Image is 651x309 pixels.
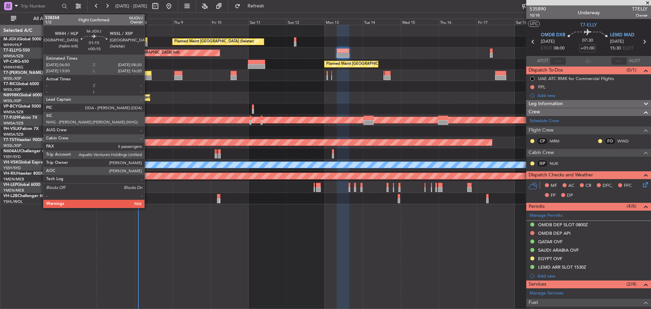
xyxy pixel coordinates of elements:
a: NUK [550,160,565,167]
span: 15:30 [610,45,621,52]
a: VH-L2BChallenger 604 [3,194,47,198]
span: Cabin Crew [529,149,554,157]
span: Refresh [242,4,270,8]
div: Add new [537,93,648,98]
span: T7-ELLY [3,49,18,53]
a: YSSY/SYD [3,154,21,159]
div: FPL [538,84,546,90]
div: Sat 18 [515,19,553,25]
span: LEMD MAD [610,32,634,39]
span: Flight Crew [529,127,554,134]
span: OMDB DXB [541,32,565,39]
span: 10/18 [530,13,546,18]
a: T7-TSTHawker 900XP [3,138,45,142]
a: T7-ELLYG-550 [3,49,30,53]
a: WSSL/XSP [3,87,21,92]
span: 07:30 [582,37,593,44]
span: T7-TST [3,138,17,142]
div: UAE ATC RMK for Commercial Flights [538,76,614,81]
div: EGYPT OVF [538,256,562,262]
a: WMSA/SZB [3,110,23,115]
span: [DATE] - [DATE] [115,3,147,9]
span: VH-RIU [3,172,17,176]
span: 08:00 [554,45,565,52]
a: WIHH/HLP [3,42,22,47]
a: WMSA/SZB [3,121,23,126]
div: Fri 10 [211,19,249,25]
a: M-JGVJGlobal 5000 [3,37,41,41]
div: Add new [537,273,648,279]
a: N8998KGlobal 6000 [3,93,42,97]
span: All Aircraft [18,16,72,21]
span: [DATE] [610,38,624,45]
span: N604AU [3,149,20,153]
div: Tue 7 [97,19,135,25]
div: Mon 13 [324,19,362,25]
span: MF [551,182,557,189]
span: T7-RIC [3,82,16,86]
div: Wed 15 [401,19,439,25]
input: --:-- [550,57,566,65]
span: Crew [529,108,540,116]
span: Owner [632,13,648,18]
div: OMDB DEP SLOT 0800Z [538,222,588,228]
span: AC [568,182,574,189]
span: FFC [624,182,632,189]
span: Fuel [529,299,538,307]
div: Sun 12 [287,19,324,25]
span: Dispatch Checks and Weather [529,171,593,179]
span: N8998K [3,93,19,97]
a: T7-[PERSON_NAME]Global 7500 [3,71,66,75]
a: WWD [617,138,633,144]
div: CP [537,137,548,145]
a: Manage Services [530,290,564,297]
span: VP-CJR [3,60,17,64]
a: T7-RICGlobal 6000 [3,82,39,86]
div: Underway [578,9,600,16]
span: [DATE] [541,38,555,45]
input: Trip Number [21,1,60,11]
span: M-JGVJ [3,37,18,41]
span: (0/1) [627,66,636,74]
div: Planned Maint [GEOGRAPHIC_DATA] (Seletar) [174,37,254,47]
span: Dispatch To-Dos [529,66,563,74]
div: Fri 17 [477,19,515,25]
div: OMDB DEP API [538,230,571,236]
a: WSSL/XSP [3,98,21,103]
div: MEL [135,160,142,170]
a: Manage Permits [530,212,563,219]
a: WMSA/SZB [3,132,23,137]
a: VH-RIUHawker 800XP [3,172,45,176]
span: Leg Information [529,100,563,108]
button: All Aircraft [7,13,74,24]
span: 535890 [530,5,546,13]
div: [DATE] [82,14,94,19]
span: T7-ELLY [580,21,597,28]
span: VP-BCY [3,104,18,109]
span: CR [586,182,591,189]
div: Planned Maint [GEOGRAPHIC_DATA] (Seletar) [136,93,216,103]
span: (4/6) [627,202,636,210]
a: VP-BCYGlobal 5000 [3,104,41,109]
a: YMEN/MEB [3,177,24,182]
div: Sat 11 [249,19,287,25]
a: YSSY/SYD [3,166,21,171]
a: YMEN/MEB [3,188,24,193]
div: ISP [537,160,548,167]
span: ETOT [541,45,552,52]
a: WSSL/XSP [3,143,21,148]
div: SAUDI ARABIA OVF [538,247,579,253]
span: FP [551,192,556,199]
a: VH-VSKGlobal Express XRS [3,160,56,165]
span: ATOT [537,58,548,64]
a: VHHH/HKG [3,65,23,70]
div: Planned Maint [GEOGRAPHIC_DATA] ([GEOGRAPHIC_DATA] Intl) [66,48,180,58]
a: WMSA/SZB [3,54,23,59]
div: Thu 16 [439,19,477,25]
div: Tue 14 [363,19,401,25]
div: Thu 9 [173,19,211,25]
span: Permits [529,203,545,211]
a: 9H-VSLKFalcon 7X [3,127,39,131]
span: (2/4) [627,281,636,288]
div: Wed 8 [135,19,173,25]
